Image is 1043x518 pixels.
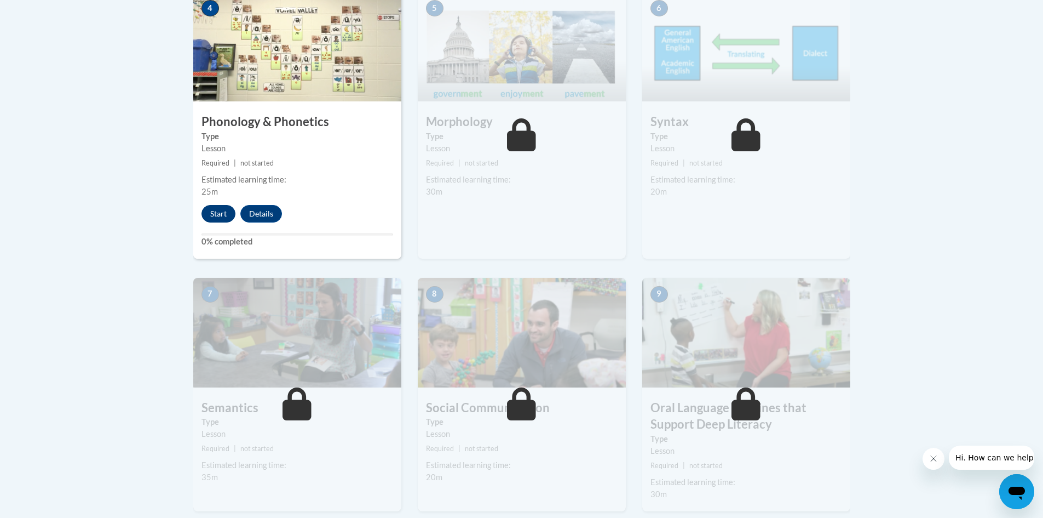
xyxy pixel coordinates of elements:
span: 30m [426,187,442,196]
h3: Syntax [642,113,850,130]
div: Estimated learning time: [426,459,618,471]
span: Required [426,159,454,167]
span: | [458,445,460,453]
span: | [458,159,460,167]
span: 25m [201,187,218,196]
label: Type [201,130,393,143]
span: Required [426,445,454,453]
span: not started [465,159,498,167]
h3: Oral Language Routines that Support Deep Literacy [642,400,850,434]
label: Type [650,433,842,445]
span: not started [689,159,723,167]
img: Course Image [193,278,401,388]
div: Estimated learning time: [201,174,393,186]
span: Required [650,462,678,470]
label: Type [201,416,393,428]
h3: Morphology [418,113,626,130]
span: Required [201,159,229,167]
span: 20m [426,473,442,482]
span: 7 [201,286,219,303]
div: Lesson [426,143,618,155]
span: 8 [426,286,443,303]
button: Details [240,205,282,223]
h3: Social Communication [418,400,626,417]
span: not started [689,462,723,470]
img: Course Image [642,278,850,388]
button: Start [201,205,235,223]
h3: Semantics [193,400,401,417]
div: Lesson [201,143,393,155]
div: Lesson [426,428,618,440]
span: | [683,462,685,470]
span: Hi. How can we help? [7,8,89,16]
div: Lesson [201,428,393,440]
label: 0% completed [201,236,393,248]
span: not started [465,445,498,453]
span: | [234,445,236,453]
span: | [683,159,685,167]
label: Type [650,130,842,143]
span: 35m [201,473,218,482]
div: Estimated learning time: [201,459,393,471]
iframe: Message from company [949,446,1034,470]
img: Course Image [418,278,626,388]
div: Lesson [650,143,842,155]
div: Estimated learning time: [650,174,842,186]
span: Required [650,159,678,167]
span: Required [201,445,229,453]
label: Type [426,416,618,428]
iframe: Close message [923,448,944,470]
div: Lesson [650,445,842,457]
iframe: Button to launch messaging window [999,474,1034,509]
label: Type [426,130,618,143]
span: not started [240,159,274,167]
div: Estimated learning time: [426,174,618,186]
span: 20m [650,187,667,196]
h3: Phonology & Phonetics [193,113,401,130]
div: Estimated learning time: [650,476,842,488]
span: 30m [650,489,667,499]
span: not started [240,445,274,453]
span: | [234,159,236,167]
span: 9 [650,286,668,303]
